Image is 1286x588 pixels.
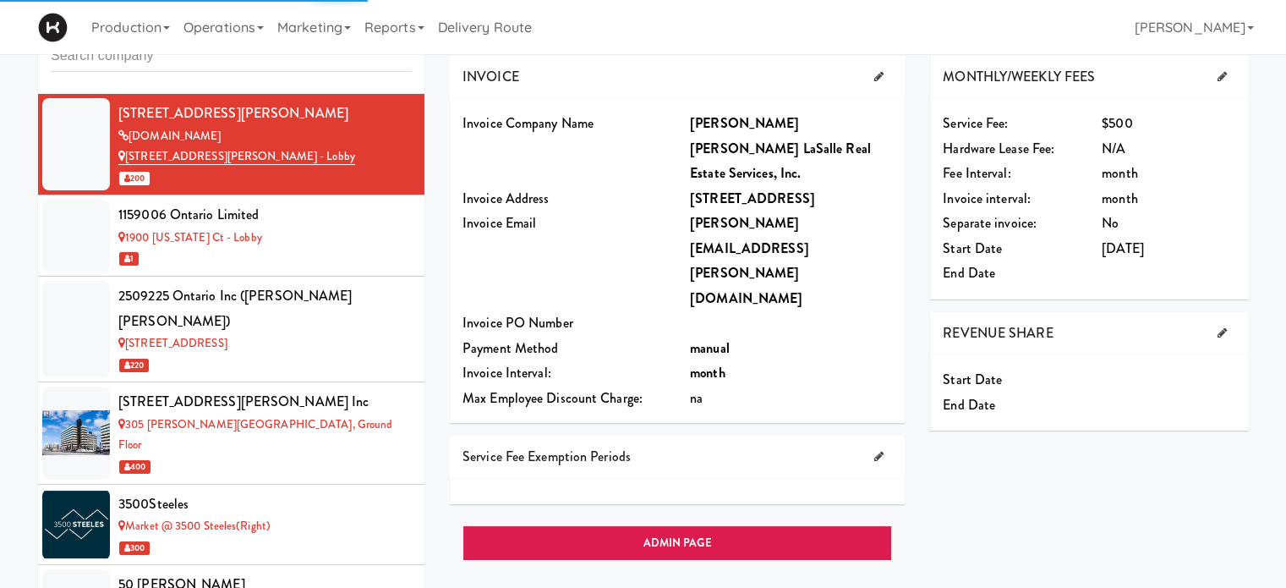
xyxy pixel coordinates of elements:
span: Separate invoice: [943,213,1037,233]
span: Invoice Address [462,189,550,208]
div: 2509225 Ontario Inc ([PERSON_NAME] [PERSON_NAME]) [118,283,412,333]
span: N/A [1102,139,1125,158]
b: [PERSON_NAME] [PERSON_NAME] LaSalle Real Estate Services, Inc. [690,113,871,183]
span: Invoice PO Number [462,313,573,332]
span: Start Date [943,239,1002,258]
span: Invoice interval: [943,189,1031,208]
div: [DOMAIN_NAME] [118,126,412,147]
img: Micromart [38,13,68,42]
b: manual [690,338,730,358]
a: [STREET_ADDRESS] [118,335,227,351]
div: 3500Steeles [118,492,412,517]
span: 1 [119,252,139,266]
span: End Date [943,395,995,415]
span: Fee Interval: [943,163,1010,183]
div: na [690,386,892,411]
span: Invoice Interval: [462,363,551,382]
span: 200 [119,172,150,185]
div: [STREET_ADDRESS][PERSON_NAME] Inc [118,389,412,415]
span: 400 [119,460,150,474]
li: 1159006 Ontario Limited1900 [US_STATE] Ct - Lobby 1 [38,195,424,277]
li: [STREET_ADDRESS][PERSON_NAME] Inc305 [PERSON_NAME][GEOGRAPHIC_DATA], Ground Floor 400 [38,382,424,484]
span: 300 [119,541,150,555]
a: 305 [PERSON_NAME][GEOGRAPHIC_DATA], Ground Floor [118,416,392,453]
span: Hardware Lease Fee: [943,139,1054,158]
div: 1159006 Ontario Limited [118,202,412,228]
a: [STREET_ADDRESS][PERSON_NAME] - Lobby [118,148,355,165]
span: [DATE] [1102,239,1144,258]
span: Service Fee Exemption Periods [462,447,631,466]
div: [STREET_ADDRESS][PERSON_NAME] [118,101,412,126]
span: REVENUE SHARE [943,323,1053,343]
span: INVOICE [462,67,519,86]
span: $500 [1102,113,1132,133]
span: Service Fee: [943,113,1008,133]
li: 3500SteelesMarket @ 3500 Steeles(Right) 300 [38,485,424,566]
span: MONTHLY/WEEKLY FEES [943,67,1095,86]
li: [STREET_ADDRESS][PERSON_NAME][DOMAIN_NAME][STREET_ADDRESS][PERSON_NAME] - Lobby 200 [38,94,424,195]
span: Start Date [943,370,1002,389]
span: Invoice Company Name [462,113,594,133]
span: month [1102,163,1138,183]
div: No [1102,211,1235,236]
span: 220 [119,359,149,372]
span: month [1102,189,1138,208]
b: month [690,363,725,382]
a: 1900 [US_STATE] Ct - Lobby [118,229,262,245]
span: Payment Method [462,338,558,358]
span: Invoice Email [462,213,536,233]
a: ADMIN PAGE [462,525,892,561]
a: Market @ 3500 Steeles(Right) [118,518,271,534]
span: End Date [943,263,995,283]
b: [STREET_ADDRESS] [690,189,815,208]
b: [PERSON_NAME][EMAIL_ADDRESS][PERSON_NAME][DOMAIN_NAME] [690,213,809,308]
span: Max Employee Discount Charge: [462,388,643,408]
li: 2509225 Ontario Inc ([PERSON_NAME] [PERSON_NAME])[STREET_ADDRESS] 220 [38,277,424,382]
input: Search company [51,41,412,72]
